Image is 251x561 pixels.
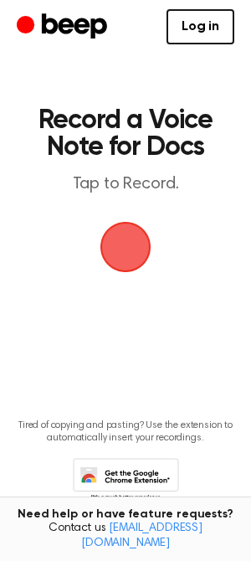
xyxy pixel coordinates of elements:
[30,107,221,161] h1: Record a Voice Note for Docs
[100,222,151,272] button: Beep Logo
[81,522,202,549] a: [EMAIL_ADDRESS][DOMAIN_NAME]
[13,419,238,445] p: Tired of copying and pasting? Use the extension to automatically insert your recordings.
[10,522,241,551] span: Contact us
[166,9,234,44] a: Log in
[30,174,221,195] p: Tap to Record.
[17,11,111,44] a: Beep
